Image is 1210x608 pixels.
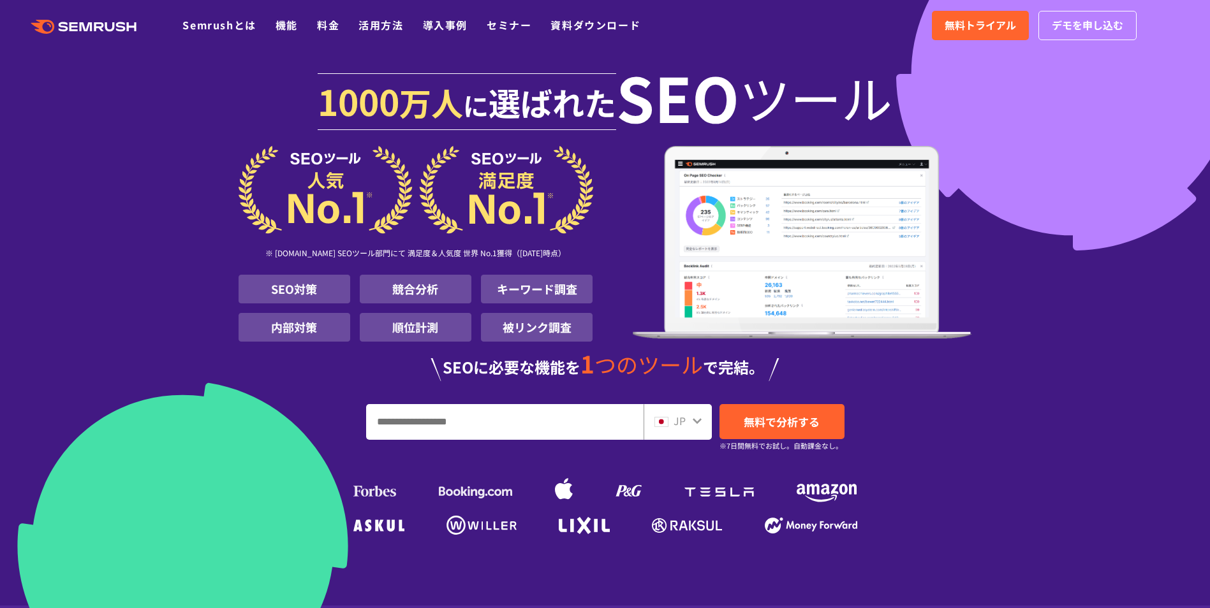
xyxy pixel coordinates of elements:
[481,313,593,342] li: 被リンク調査
[239,313,350,342] li: 内部対策
[739,71,892,122] span: ツール
[945,17,1016,34] span: 無料トライアル
[481,275,593,303] li: キーワード調査
[1038,11,1137,40] a: デモを申し込む
[932,11,1029,40] a: 無料トライアル
[594,349,703,380] span: つのツール
[423,17,468,33] a: 導入事例
[317,17,339,33] a: 料金
[489,79,616,125] span: 選ばれた
[744,414,820,430] span: 無料で分析する
[463,87,489,124] span: に
[360,313,471,342] li: 順位計測
[674,413,686,428] span: JP
[399,79,463,125] span: 万人
[616,71,739,122] span: SEO
[719,440,843,452] small: ※7日間無料でお試し。自動課金なし。
[239,275,350,303] li: SEO対策
[239,352,972,381] div: SEOに必要な機能を
[1052,17,1123,34] span: デモを申し込む
[367,405,643,439] input: URL、キーワードを入力してください
[182,17,256,33] a: Semrushとは
[358,17,403,33] a: 活用方法
[487,17,531,33] a: セミナー
[580,346,594,380] span: 1
[239,234,593,275] div: ※ [DOMAIN_NAME] SEOツール部門にて 満足度＆人気度 世界 No.1獲得（[DATE]時点）
[719,404,845,439] a: 無料で分析する
[550,17,640,33] a: 資料ダウンロード
[703,356,764,378] span: で完結。
[318,75,399,126] span: 1000
[360,275,471,303] li: 競合分析
[276,17,298,33] a: 機能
